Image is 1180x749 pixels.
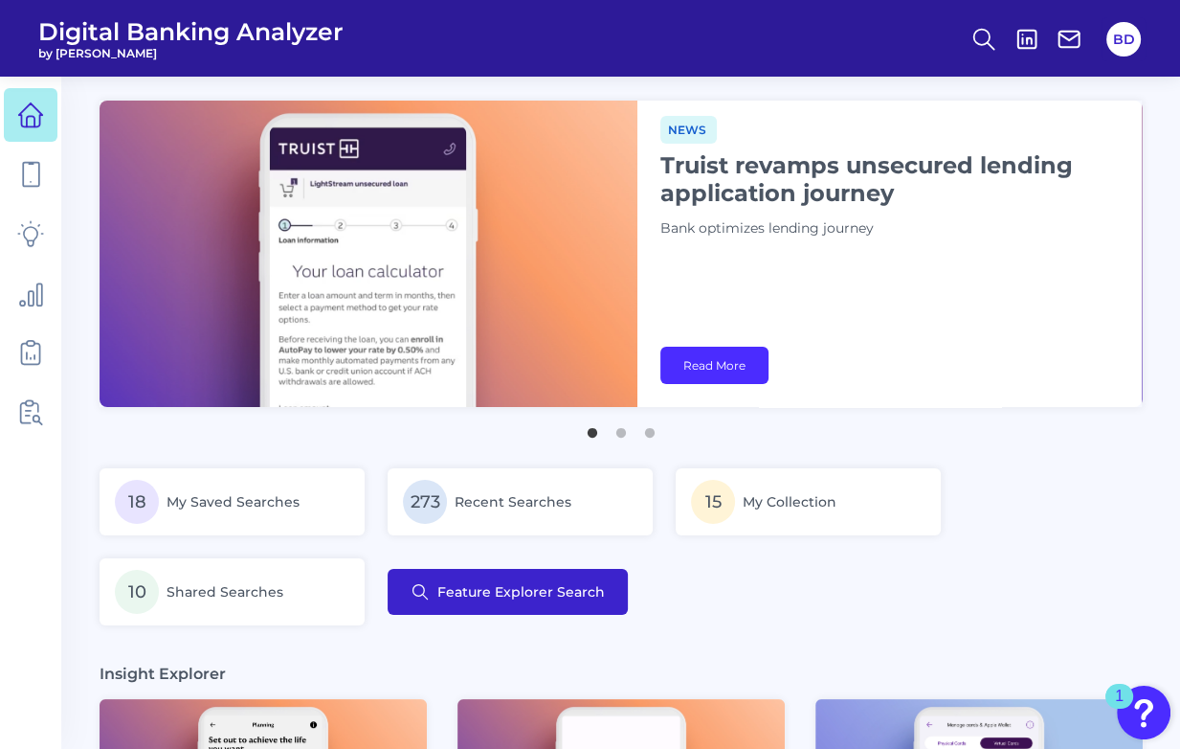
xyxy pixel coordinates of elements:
button: Feature Explorer Search [388,569,628,615]
span: by [PERSON_NAME] [38,46,344,60]
span: Digital Banking Analyzer [38,17,344,46]
a: 15My Collection [676,468,941,535]
button: 1 [583,419,602,438]
span: My Collection [743,493,836,511]
span: Feature Explorer Search [437,584,605,600]
div: 1 [1115,696,1124,721]
span: 15 [691,480,735,524]
span: News [660,116,717,144]
a: Read More [660,347,768,384]
span: Recent Searches [455,493,571,511]
button: Open Resource Center, 1 new notification [1117,686,1170,739]
h1: Truist revamps unsecured lending application journey [660,151,1132,207]
span: Shared Searches [167,583,283,601]
span: 273 [403,480,447,524]
button: 3 [640,419,659,438]
a: 10Shared Searches [100,558,365,625]
a: 273Recent Searches [388,468,653,535]
img: bannerImg [100,101,637,407]
span: My Saved Searches [167,493,300,511]
h3: Insight Explorer [100,664,226,684]
button: BD [1106,22,1141,57]
span: 10 [115,570,159,614]
a: News [660,120,717,138]
a: 18My Saved Searches [100,468,365,535]
span: 18 [115,480,159,524]
p: Bank optimizes lending journey [660,218,1132,239]
button: 2 [612,419,631,438]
